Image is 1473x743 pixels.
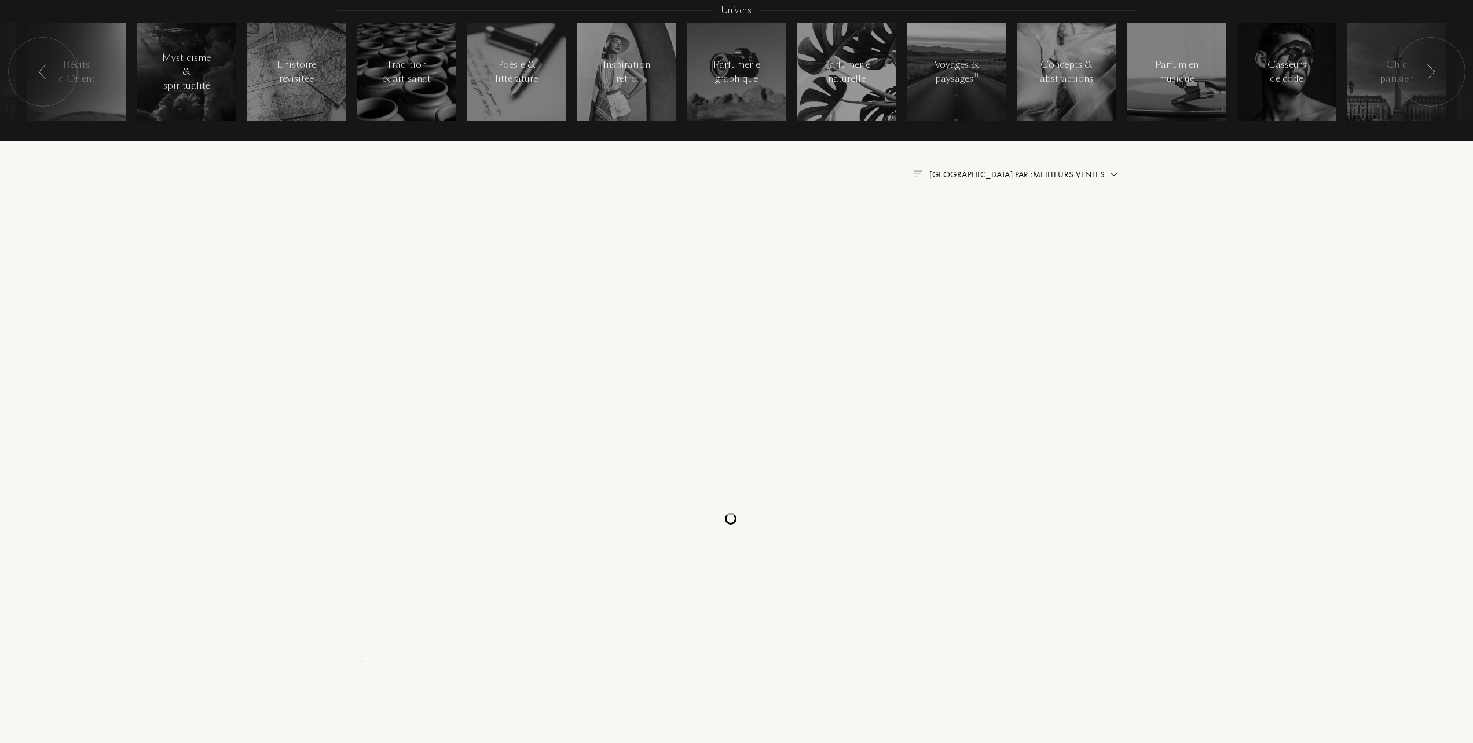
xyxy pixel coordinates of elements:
[342,459,393,471] div: _
[492,58,541,86] div: Poésie & littérature
[929,169,1105,180] span: [GEOGRAPHIC_DATA] par : Meilleurs ventes
[342,642,393,664] div: _
[344,383,390,429] img: pf_empty.png
[382,58,431,86] div: Tradition & artisanat
[342,628,393,640] div: _
[162,51,211,93] div: Mysticisme & spiritualité
[1426,64,1435,79] img: arr_left.svg
[712,58,761,86] div: Parfumerie graphique
[342,473,393,496] div: _
[344,214,390,260] img: pf_empty.png
[272,58,321,86] div: L'histoire revisitée
[932,58,981,86] div: Voyages & paysages
[344,552,390,598] img: pf_empty.png
[1262,58,1311,86] div: Casseurs de code
[38,64,47,79] img: arr_left.svg
[342,329,393,341] div: _
[822,58,871,86] div: Parfumerie naturelle
[342,305,393,327] div: _
[342,498,393,510] div: _
[1152,58,1201,86] div: Parfum en musique
[913,170,922,177] img: filter_by.png
[602,58,651,86] div: Inspiration rétro
[342,666,393,678] div: _
[1109,170,1119,179] img: arrow.png
[1040,58,1093,86] div: Concepts & abstractions
[342,291,393,303] div: _
[713,4,760,17] div: Univers
[974,71,979,79] span: 11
